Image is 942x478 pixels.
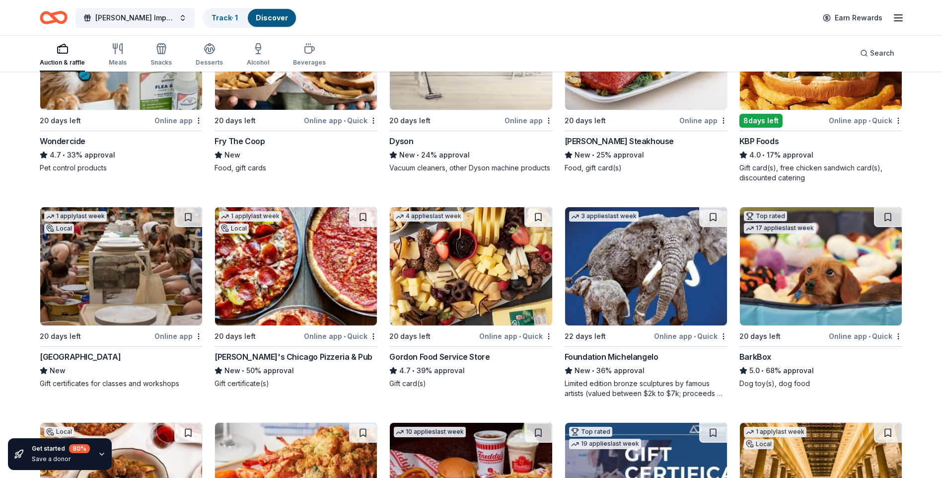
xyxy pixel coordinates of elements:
div: Online app Quick [304,114,377,127]
div: 25% approval [565,149,727,161]
img: Image for Georgio's Chicago Pizzeria & Pub [215,207,377,325]
a: Image for Foundation Michelangelo3 applieslast week22 days leftOnline app•QuickFoundation Michela... [565,207,727,398]
div: Gift certificates for classes and workshops [40,379,203,389]
div: 20 days left [389,330,431,342]
div: Gift certificate(s) [215,379,377,389]
div: 33% approval [40,149,203,161]
span: • [761,367,764,375]
span: New [575,149,590,161]
div: Online app Quick [654,330,727,342]
span: • [417,151,420,159]
div: 20 days left [215,330,256,342]
div: Food, gift cards [215,163,377,173]
span: • [242,367,245,375]
a: Image for Georgio's Chicago Pizzeria & Pub1 applylast weekLocal20 days leftOnline app•Quick[PERSO... [215,207,377,389]
span: New [224,365,240,377]
div: Gordon Food Service Store [389,351,490,363]
div: 20 days left [389,115,431,127]
button: Meals [109,39,127,72]
a: Track· 1 [212,13,238,22]
a: Image for Lillstreet Art Center1 applylast weekLocal20 days leftOnline app[GEOGRAPHIC_DATA]NewGif... [40,207,203,389]
div: Top rated [569,427,612,437]
div: Online app Quick [304,330,377,342]
img: Image for Foundation Michelangelo [565,207,727,325]
div: 20 days left [739,330,781,342]
div: [PERSON_NAME]'s Chicago Pizzeria & Pub [215,351,372,363]
div: 36% approval [565,365,727,377]
span: • [869,332,870,340]
img: Image for Lillstreet Art Center [40,207,202,325]
button: Beverages [293,39,326,72]
div: Food, gift card(s) [565,163,727,173]
div: Online app Quick [829,114,902,127]
div: 20 days left [565,115,606,127]
span: New [224,149,240,161]
div: Online app [505,114,553,127]
div: 8 days left [739,114,783,128]
button: Desserts [196,39,223,72]
div: 1 apply last week [219,211,282,222]
span: [PERSON_NAME] Impact Fall Gala [95,12,175,24]
div: Dog toy(s), dog food [739,379,902,389]
div: Online app Quick [479,330,553,342]
div: Online app [679,114,727,127]
img: Image for BarkBox [740,207,902,325]
span: New [399,149,415,161]
button: Alcohol [247,39,269,72]
div: Get started [32,444,90,453]
div: Auction & raffle [40,59,85,67]
a: Home [40,6,68,29]
div: 20 days left [40,330,81,342]
div: Limited edition bronze sculptures by famous artists (valued between $2k to $7k; proceeds will spl... [565,379,727,398]
div: 68% approval [739,365,902,377]
span: • [694,332,696,340]
div: 39% approval [389,365,552,377]
div: Online app [154,114,203,127]
span: • [762,151,765,159]
div: 80 % [69,444,90,453]
span: • [592,367,594,375]
div: [GEOGRAPHIC_DATA] [40,351,121,363]
div: 20 days left [215,115,256,127]
div: Local [44,224,74,234]
span: • [344,332,346,340]
div: Pet control products [40,163,203,173]
span: 4.0 [749,149,761,161]
a: Image for BarkBoxTop rated17 applieslast week20 days leftOnline app•QuickBarkBox5.0•68% approvalD... [739,207,902,389]
span: • [413,367,415,375]
div: Dyson [389,135,413,147]
a: Image for Gordon Food Service Store4 applieslast week20 days leftOnline app•QuickGordon Food Serv... [389,207,552,389]
span: 4.7 [399,365,411,377]
div: BarkBox [739,351,771,363]
div: KBP Foods [739,135,779,147]
div: Local [744,439,774,449]
span: • [592,151,594,159]
span: • [519,332,521,340]
div: Gift card(s) [389,379,552,389]
button: Track· 1Discover [203,8,297,28]
span: 5.0 [749,365,760,377]
div: Online app Quick [829,330,902,342]
div: Beverages [293,59,326,67]
div: Top rated [744,211,787,221]
div: Snacks [150,59,172,67]
button: Search [852,43,902,63]
span: • [869,117,870,125]
span: Search [870,47,894,59]
div: 17% approval [739,149,902,161]
span: 4.7 [50,149,61,161]
div: 10 applies last week [394,427,466,437]
div: 24% approval [389,149,552,161]
img: Image for Gordon Food Service Store [390,207,552,325]
div: 19 applies last week [569,439,641,449]
div: Local [44,427,74,437]
a: Discover [256,13,288,22]
span: New [50,365,66,377]
div: 22 days left [565,330,606,342]
div: Online app [154,330,203,342]
span: • [344,117,346,125]
div: Foundation Michelangelo [565,351,658,363]
div: Wondercide [40,135,85,147]
span: New [575,365,590,377]
div: 20 days left [40,115,81,127]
